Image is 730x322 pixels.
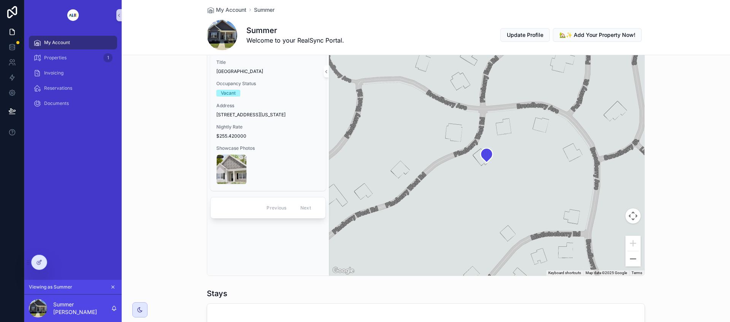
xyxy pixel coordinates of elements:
[44,70,63,76] span: Invoicing
[216,6,246,14] span: My Account
[207,6,246,14] a: My Account
[553,28,642,42] button: 🏡✨ Add Your Property Now!
[29,66,117,80] a: Invoicing
[625,251,641,266] button: Zoom out
[586,271,627,275] span: Map data ©2025 Google
[29,36,117,49] a: My Account
[61,9,85,21] img: App logo
[246,36,344,45] span: Welcome to your RealSync Portal.
[216,133,320,139] span: $255.420000
[29,97,117,110] a: Documents
[246,25,344,36] h1: Summer
[44,55,67,61] span: Properties
[216,59,320,65] span: Title
[44,85,72,91] span: Reservations
[216,81,320,87] span: Occupancy Status
[216,68,320,75] span: [GEOGRAPHIC_DATA]
[207,288,227,299] h1: Stays
[216,103,320,109] span: Address
[625,208,641,224] button: Map camera controls
[254,6,275,14] a: Summer
[29,284,72,290] span: Viewing as Summer
[625,236,641,251] button: Zoom in
[29,81,117,95] a: Reservations
[507,31,543,39] span: Update Profile
[44,40,70,46] span: My Account
[559,31,635,39] span: 🏡✨ Add Your Property Now!
[221,90,236,97] div: Vacant
[216,124,320,130] span: Nightly Rate
[632,271,642,275] a: Terms (opens in new tab)
[548,270,581,276] button: Keyboard shortcuts
[331,266,356,276] a: Open this area in Google Maps (opens a new window)
[500,28,550,42] button: Update Profile
[216,145,320,151] span: Showcase Photos
[210,53,326,191] a: Title[GEOGRAPHIC_DATA]Occupancy StatusVacantAddress[STREET_ADDRESS][US_STATE]Nightly Rate$255.420...
[24,30,122,120] div: scrollable content
[29,51,117,65] a: Properties1
[216,112,320,118] span: [STREET_ADDRESS][US_STATE]
[331,266,356,276] img: Google
[103,53,113,62] div: 1
[53,301,111,316] p: Summer [PERSON_NAME]
[44,100,69,106] span: Documents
